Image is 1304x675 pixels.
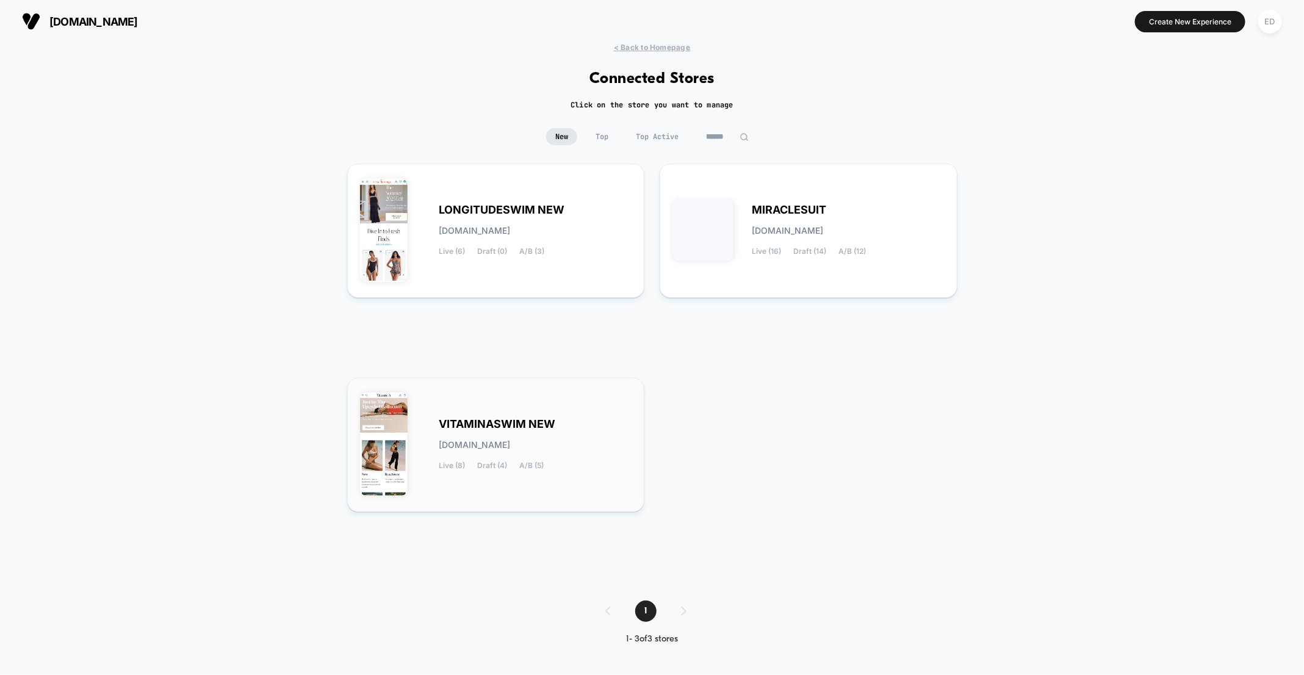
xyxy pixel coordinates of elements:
span: A/B (12) [838,247,866,256]
span: New [546,128,577,145]
span: [DOMAIN_NAME] [439,226,511,235]
h2: Click on the store you want to manage [571,100,733,110]
span: Draft (4) [478,461,508,470]
span: < Back to Homepage [614,43,690,52]
img: LONGITUDESWIM_NEW [360,178,408,282]
span: Live (16) [752,247,781,256]
img: Visually logo [22,12,40,31]
span: [DOMAIN_NAME] [752,226,823,235]
img: edit [740,132,749,142]
img: VITAMINASWIM_NEW [360,392,408,496]
span: LONGITUDESWIM NEW [439,206,565,214]
button: ED [1255,9,1286,34]
span: A/B (3) [520,247,545,256]
button: Create New Experience [1135,11,1245,32]
span: Live (6) [439,247,466,256]
div: 1 - 3 of 3 stores [593,634,711,644]
span: Top [586,128,618,145]
span: [DOMAIN_NAME] [49,15,138,28]
span: Draft (14) [793,247,826,256]
span: VITAMINASWIM NEW [439,420,556,428]
span: Live (8) [439,461,466,470]
div: ED [1258,10,1282,34]
button: [DOMAIN_NAME] [18,12,142,31]
span: [DOMAIN_NAME] [439,441,511,449]
span: Draft (0) [478,247,508,256]
span: A/B (5) [520,461,544,470]
span: MIRACLESUIT [752,206,826,214]
span: Top Active [627,128,688,145]
img: MIRACLESUIT [672,200,733,261]
span: 1 [635,601,657,622]
h1: Connected Stores [589,70,715,88]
